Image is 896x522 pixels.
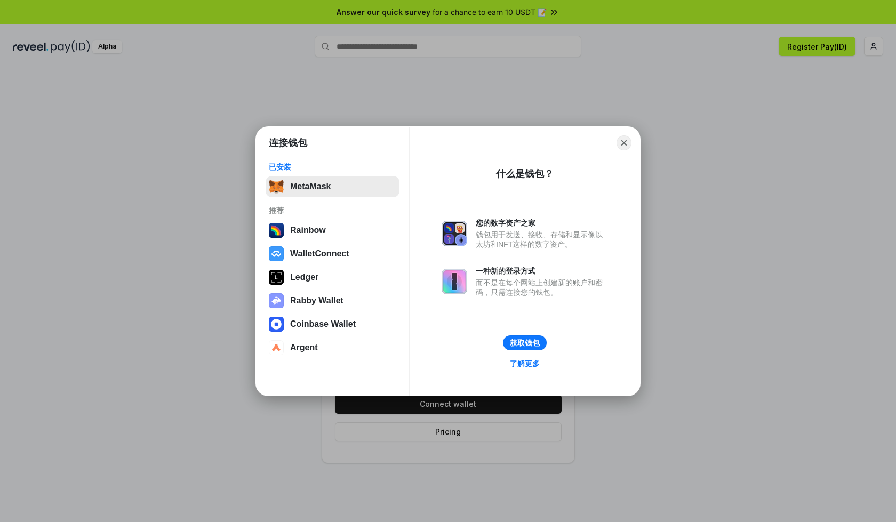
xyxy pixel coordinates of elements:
[290,296,343,306] div: Rabby Wallet
[266,176,399,197] button: MetaMask
[266,220,399,241] button: Rainbow
[510,338,540,348] div: 获取钱包
[266,337,399,358] button: Argent
[269,206,396,215] div: 推荐
[269,340,284,355] img: svg+xml,%3Csvg%20width%3D%2228%22%20height%3D%2228%22%20viewBox%3D%220%200%2028%2028%22%20fill%3D...
[617,135,631,150] button: Close
[496,167,554,180] div: 什么是钱包？
[266,314,399,335] button: Coinbase Wallet
[476,266,608,276] div: 一种新的登录方式
[290,343,318,352] div: Argent
[476,230,608,249] div: 钱包用于发送、接收、存储和显示像以太坊和NFT这样的数字资产。
[269,136,307,149] h1: 连接钱包
[503,335,547,350] button: 获取钱包
[476,218,608,228] div: 您的数字资产之家
[266,243,399,264] button: WalletConnect
[269,270,284,285] img: svg+xml,%3Csvg%20xmlns%3D%22http%3A%2F%2Fwww.w3.org%2F2000%2Fsvg%22%20width%3D%2228%22%20height%3...
[269,179,284,194] img: svg+xml,%3Csvg%20fill%3D%22none%22%20height%3D%2233%22%20viewBox%3D%220%200%2035%2033%22%20width%...
[266,290,399,311] button: Rabby Wallet
[442,221,467,246] img: svg+xml,%3Csvg%20xmlns%3D%22http%3A%2F%2Fwww.w3.org%2F2000%2Fsvg%22%20fill%3D%22none%22%20viewBox...
[269,246,284,261] img: svg+xml,%3Csvg%20width%3D%2228%22%20height%3D%2228%22%20viewBox%3D%220%200%2028%2028%22%20fill%3D...
[290,319,356,329] div: Coinbase Wallet
[269,293,284,308] img: svg+xml,%3Csvg%20xmlns%3D%22http%3A%2F%2Fwww.w3.org%2F2000%2Fsvg%22%20fill%3D%22none%22%20viewBox...
[290,226,326,235] div: Rainbow
[290,272,318,282] div: Ledger
[290,249,349,259] div: WalletConnect
[503,357,546,371] a: 了解更多
[269,162,396,172] div: 已安装
[442,269,467,294] img: svg+xml,%3Csvg%20xmlns%3D%22http%3A%2F%2Fwww.w3.org%2F2000%2Fsvg%22%20fill%3D%22none%22%20viewBox...
[266,267,399,288] button: Ledger
[476,278,608,297] div: 而不是在每个网站上创建新的账户和密码，只需连接您的钱包。
[269,223,284,238] img: svg+xml,%3Csvg%20width%3D%22120%22%20height%3D%22120%22%20viewBox%3D%220%200%20120%20120%22%20fil...
[269,317,284,332] img: svg+xml,%3Csvg%20width%3D%2228%22%20height%3D%2228%22%20viewBox%3D%220%200%2028%2028%22%20fill%3D...
[290,182,331,191] div: MetaMask
[510,359,540,368] div: 了解更多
